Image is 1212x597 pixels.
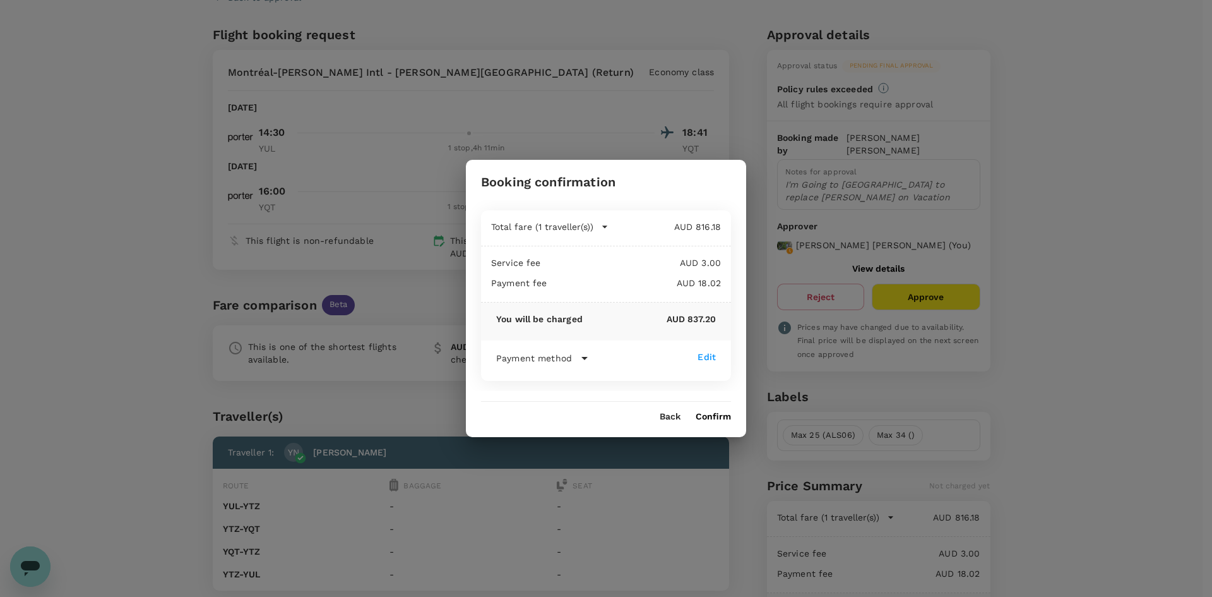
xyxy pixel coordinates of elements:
button: Back [660,412,680,422]
p: AUD 3.00 [541,256,721,269]
p: AUD 816.18 [609,220,721,233]
button: Confirm [696,412,731,422]
p: Service fee [491,256,541,269]
p: You will be charged [496,313,583,325]
button: Total fare (1 traveller(s)) [491,220,609,233]
div: Edit [698,351,716,363]
p: Total fare (1 traveller(s)) [491,220,593,233]
p: AUD 837.20 [583,313,716,325]
p: Payment fee [491,277,547,289]
p: AUD 18.02 [547,277,721,289]
p: Payment method [496,352,572,365]
h3: Booking confirmation [481,175,615,190]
